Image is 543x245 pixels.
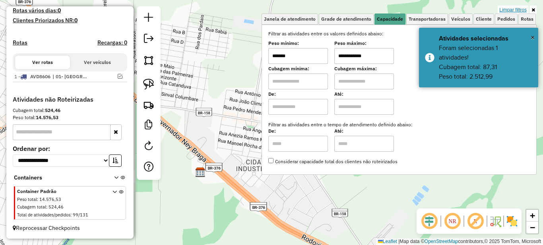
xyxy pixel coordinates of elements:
em: Visualizar rota [118,74,122,79]
a: Nova sessão e pesquisa [141,10,157,27]
span: Veículos [451,17,470,21]
span: Ocultar deslocamento [420,212,439,231]
button: Ver rotas [15,56,70,69]
img: Selecionar atividades - laço [143,79,154,90]
span: Containers [14,174,104,182]
span: Cliente [476,17,492,21]
img: Fluxo de ruas [489,215,502,228]
span: 524,46 [48,204,64,210]
h4: Clientes Priorizados NR: [13,17,127,24]
span: : [46,204,47,210]
span: Peso total [17,197,37,202]
h4: Atividades não Roteirizadas [13,96,127,103]
h4: Rotas vários dias: [13,7,127,14]
h4: Recargas: 0 [97,39,127,46]
span: Pedidos [497,17,515,21]
span: Total de atividades/pedidos [17,212,70,218]
div: Atividades selecionadas [439,34,532,43]
div: Peso total: [13,114,127,121]
span: Capacidade [377,17,403,21]
label: Cubagem mínima: [268,65,328,72]
div: Atividade não roteirizada - BRAGA BEER SUMARE [258,120,277,128]
span: Container Padrão [17,188,103,195]
div: Map data © contributors,© 2025 TomTom, Microsoft [376,238,543,245]
span: Rotas [521,17,533,21]
a: OpenStreetMap [425,239,458,244]
label: Até: [334,91,394,98]
img: Unidas [195,167,206,177]
span: 99/131 [73,212,88,218]
label: Até: [334,127,394,135]
span: Reprocessar Checkpoints [13,224,80,231]
span: − [530,222,535,232]
span: Transportadoras [409,17,446,21]
span: 01- PARANAVAI, 32-AMAPORA, 33-PLANALTINA DO PARANA [52,73,89,80]
a: Limpar filtros [498,6,528,14]
div: Cubagem total: [13,107,127,114]
label: Considerar capacidade total dos clientes não roteirizados [268,158,398,165]
span: Ocultar NR [443,212,462,231]
span: + [530,210,535,220]
label: Filtrar as atividades entre os valores definidos abaixo: [264,30,535,37]
a: Ocultar filtros [530,6,537,14]
input: Considerar capacidade total dos clientes não roteirizados [268,158,273,163]
span: AVD8606 [30,73,50,79]
span: Grade de atendimento [321,17,371,21]
button: Ordem crescente [109,154,122,167]
strong: 14.576,53 [36,114,58,120]
a: Zoom out [526,222,538,233]
a: Zoom in [526,210,538,222]
label: Ordenar por: [13,144,127,153]
strong: 524,46 [45,107,60,113]
span: Cubagem total [17,204,46,210]
a: Rotas [13,39,27,46]
span: × [531,33,535,42]
a: Reroteirizar Sessão [141,138,157,156]
span: 1 - [14,73,50,79]
label: Filtrar as atividades entre o tempo de atendimento definido abaixo: [264,121,535,128]
img: Selecionar atividades - polígono [143,55,154,66]
div: Atividade não roteirizada - BRAGA BEER SUMARE [260,122,280,129]
button: Close [531,31,535,43]
span: | [398,239,399,244]
img: Criar rota [143,99,154,110]
span: : [37,197,38,202]
strong: 0 [74,17,78,24]
span: 14.576,53 [39,197,61,202]
label: De: [268,91,328,98]
a: Leaflet [378,239,397,244]
button: Ver veículos [70,56,125,69]
label: Cubagem máxima: [334,65,394,72]
img: Exibir/Ocultar setores [506,215,518,228]
span: Exibir rótulo [466,212,485,231]
strong: 0 [58,7,61,14]
label: Peso mínimo: [268,40,328,47]
a: Exportar sessão [141,31,157,48]
div: Foram selecionadas 1 atividades! Cubagem total: 87,31 Peso total: 2.512,99 [439,43,532,81]
label: De: [268,127,328,135]
span: Janela de atendimento [264,17,316,21]
a: Criar rota [140,96,157,114]
span: : [70,212,72,218]
a: Criar modelo [141,117,157,135]
label: Peso máximo: [334,40,394,47]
